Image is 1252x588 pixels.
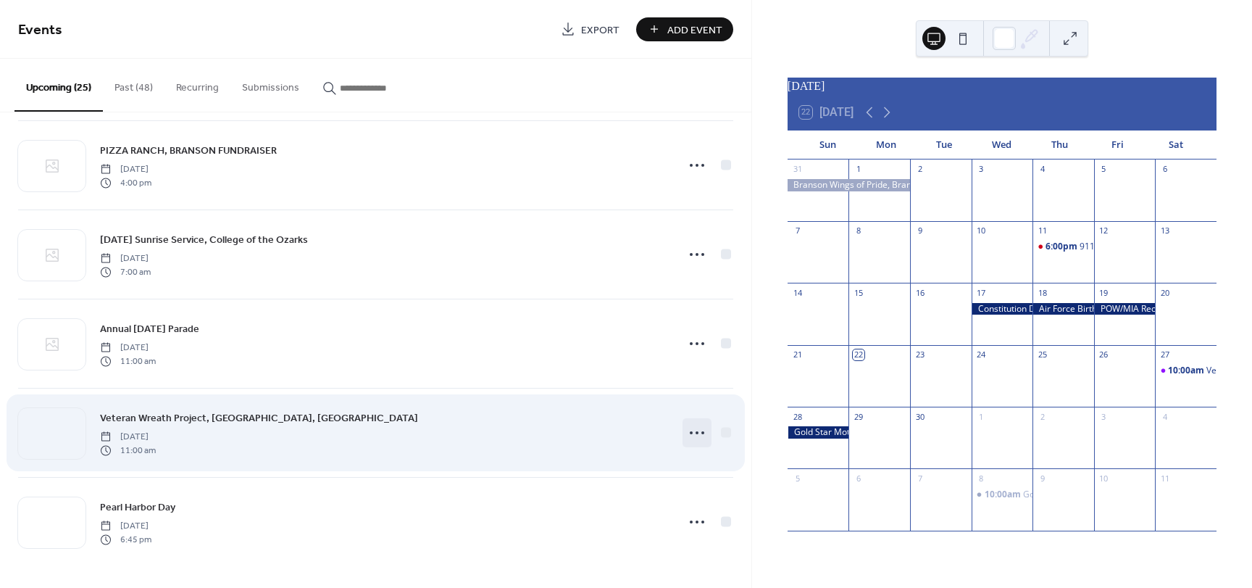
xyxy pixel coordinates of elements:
button: Submissions [230,59,311,110]
div: 6 [853,473,864,484]
span: [DATE] Sunrise Service, College of the Ozarks [100,233,308,248]
span: [DATE] [100,341,156,355]
div: Gold Star Families Marker Dedication [1023,489,1174,501]
div: Gold Star Mothers and Family Day [788,426,849,439]
div: 20 [1159,287,1170,298]
span: [DATE] [100,163,151,176]
span: 11:00 am [100,444,156,457]
div: 8 [853,225,864,236]
button: Past (48) [103,59,164,110]
div: 9 [1037,473,1048,484]
div: 3 [1098,411,1109,422]
div: 10 [976,225,987,236]
span: [DATE] [100,431,156,444]
div: Veterans Appreciation Day [1155,365,1216,377]
div: Sat [1147,131,1205,160]
div: Gold Star Families Marker Dedication [972,489,1033,501]
div: 1 [976,411,987,422]
div: 22 [853,349,864,360]
span: 11:00 am [100,355,156,368]
div: 7 [792,225,803,236]
div: 18 [1037,287,1048,298]
div: 13 [1159,225,1170,236]
div: 1 [853,164,864,175]
span: [DATE] [100,252,151,265]
span: Veteran Wreath Project, [GEOGRAPHIC_DATA], [GEOGRAPHIC_DATA] [100,411,418,426]
button: Upcoming (25) [14,59,103,112]
div: 8 [976,473,987,484]
div: 14 [792,287,803,298]
div: [DATE] [788,78,1216,95]
div: Mon [857,131,915,160]
div: 2 [914,164,925,175]
div: 7 [914,473,925,484]
a: Pearl Harbor Day [100,499,175,515]
div: 24 [976,349,987,360]
div: 11 [1037,225,1048,236]
div: 17 [976,287,987,298]
span: 7:00 am [100,265,151,278]
span: Events [18,16,62,44]
span: Add Event [667,22,722,38]
div: 10 [1098,473,1109,484]
span: 6:00pm [1046,241,1080,253]
span: 10:00am [985,489,1023,501]
span: 4:00 pm [100,176,151,189]
div: 26 [1098,349,1109,360]
div: 2 [1037,411,1048,422]
span: Pearl Harbor Day [100,500,175,515]
div: 25 [1037,349,1048,360]
div: Thu [1031,131,1089,160]
div: 23 [914,349,925,360]
div: 9 [914,225,925,236]
div: POW/MIA Recognition Day [1094,303,1156,315]
div: 4 [1159,411,1170,422]
div: Sun [799,131,857,160]
div: Wed [973,131,1031,160]
div: 11 [1159,473,1170,484]
div: 19 [1098,287,1109,298]
div: 29 [853,411,864,422]
div: Branson Wings of Pride, Branson Airport [788,179,910,191]
div: Air Force Birthday [1032,303,1094,315]
div: Tue [915,131,973,160]
div: 27 [1159,349,1170,360]
span: Annual [DATE] Parade [100,322,199,337]
div: 911 Remembrance Ceremony at the Branson Landing [1032,241,1094,253]
div: Fri [1089,131,1147,160]
a: PIZZA RANCH, BRANSON FUNDRAISER [100,142,277,159]
div: 21 [792,349,803,360]
div: 4 [1037,164,1048,175]
div: 16 [914,287,925,298]
span: [DATE] [100,520,151,533]
div: 5 [792,473,803,484]
a: [DATE] Sunrise Service, College of the Ozarks [100,231,308,248]
div: 12 [1098,225,1109,236]
button: Recurring [164,59,230,110]
div: 31 [792,164,803,175]
div: 28 [792,411,803,422]
a: Annual [DATE] Parade [100,320,199,337]
button: Add Event [636,17,733,41]
span: 10:00am [1168,365,1206,377]
span: 6:45 pm [100,533,151,546]
div: 30 [914,411,925,422]
span: Export [581,22,619,38]
div: 15 [853,287,864,298]
div: Constitution Day [972,303,1033,315]
a: Veteran Wreath Project, [GEOGRAPHIC_DATA], [GEOGRAPHIC_DATA] [100,410,418,426]
div: 5 [1098,164,1109,175]
a: Export [550,17,630,41]
div: 6 [1159,164,1170,175]
div: 3 [976,164,987,175]
span: PIZZA RANCH, BRANSON FUNDRAISER [100,144,277,159]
